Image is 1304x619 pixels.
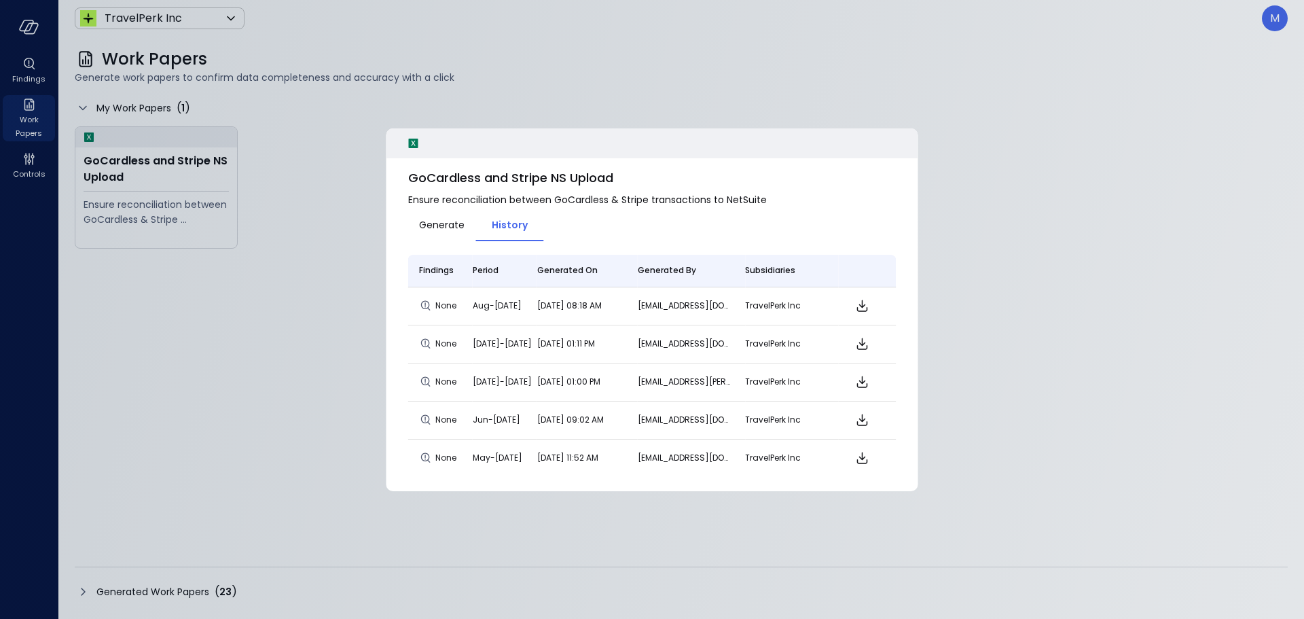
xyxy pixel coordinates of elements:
span: May-[DATE] [473,452,522,463]
span: GoCardless and Stripe NS Upload [408,169,896,187]
span: Jun-[DATE] [473,414,520,425]
span: None [435,299,460,313]
p: montse.barrantes@travelperk.com [638,375,735,389]
p: [EMAIL_ADDRESS][DOMAIN_NAME] [638,413,735,427]
span: None [435,375,460,389]
p: [EMAIL_ADDRESS][DOMAIN_NAME] [638,337,735,351]
p: [EMAIL_ADDRESS][DOMAIN_NAME] [638,451,735,465]
span: History [492,217,528,232]
p: TravelPerk Inc [745,451,827,465]
span: [DATE]-[DATE] [473,338,532,349]
span: Download [854,336,870,352]
span: [DATE] 11:52 AM [537,452,598,463]
span: [DATE] 01:00 PM [537,376,600,387]
span: [DATE]-[DATE] [473,376,532,387]
span: Generate [419,217,465,232]
span: None [435,413,460,427]
span: [DATE] 08:18 AM [537,300,602,311]
span: [DATE] 09:02 AM [537,414,604,425]
p: [EMAIL_ADDRESS][DOMAIN_NAME] [638,299,735,313]
span: Download [854,298,870,314]
p: TravelPerk Inc [745,375,827,389]
span: Download [854,412,870,428]
span: Download [854,450,870,466]
span: Aug-[DATE] [473,300,522,311]
p: TravelPerk Inc [745,413,827,427]
span: Findings [419,264,454,277]
span: Ensure reconciliation between GoCardless & Stripe transactions to NetSuite [408,192,896,207]
span: Generated On [537,264,598,277]
p: TravelPerk Inc [745,299,827,313]
span: Period [473,264,499,277]
p: TravelPerk Inc [745,337,827,351]
span: [DATE] 01:11 PM [537,338,595,349]
span: None [435,451,460,465]
span: Download [854,374,870,390]
span: Subsidiaries [745,264,795,277]
span: Generated By [638,264,696,277]
span: None [435,337,460,351]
